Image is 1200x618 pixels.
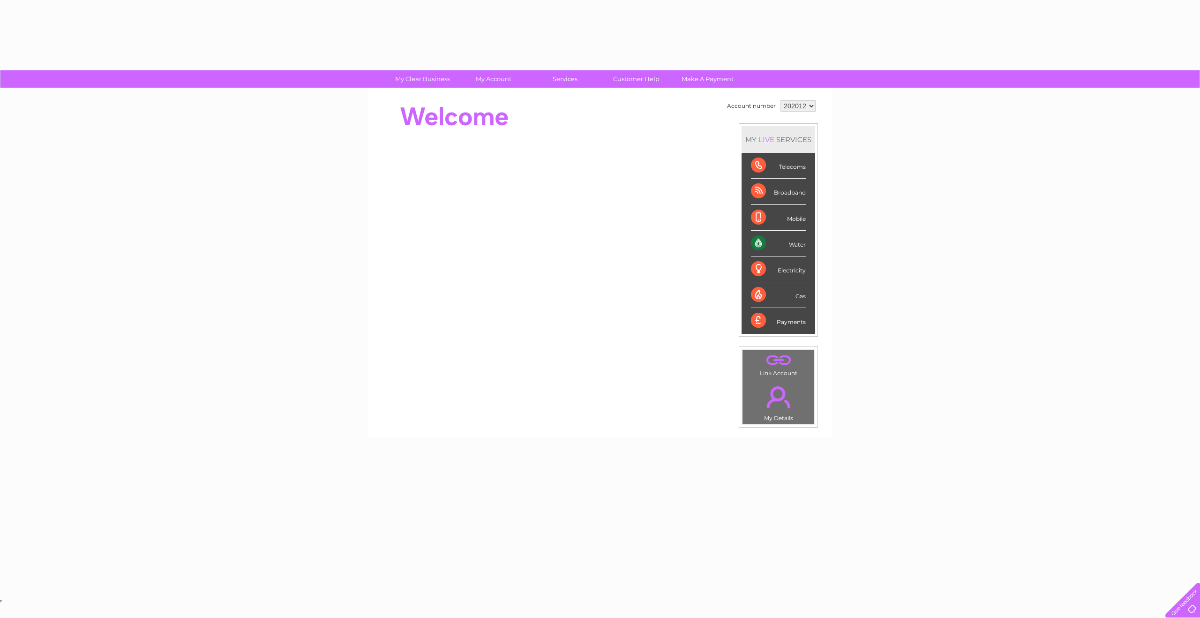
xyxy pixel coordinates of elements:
[751,282,806,308] div: Gas
[455,70,532,88] a: My Account
[725,98,778,114] td: Account number
[745,352,812,369] a: .
[598,70,675,88] a: Customer Help
[751,179,806,204] div: Broadband
[526,70,604,88] a: Services
[757,135,776,144] div: LIVE
[751,205,806,231] div: Mobile
[384,70,461,88] a: My Clear Business
[751,256,806,282] div: Electricity
[751,231,806,256] div: Water
[742,349,815,379] td: Link Account
[742,126,815,153] div: MY SERVICES
[751,308,806,333] div: Payments
[742,378,815,424] td: My Details
[745,381,812,414] a: .
[751,153,806,179] div: Telecoms
[669,70,746,88] a: Make A Payment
